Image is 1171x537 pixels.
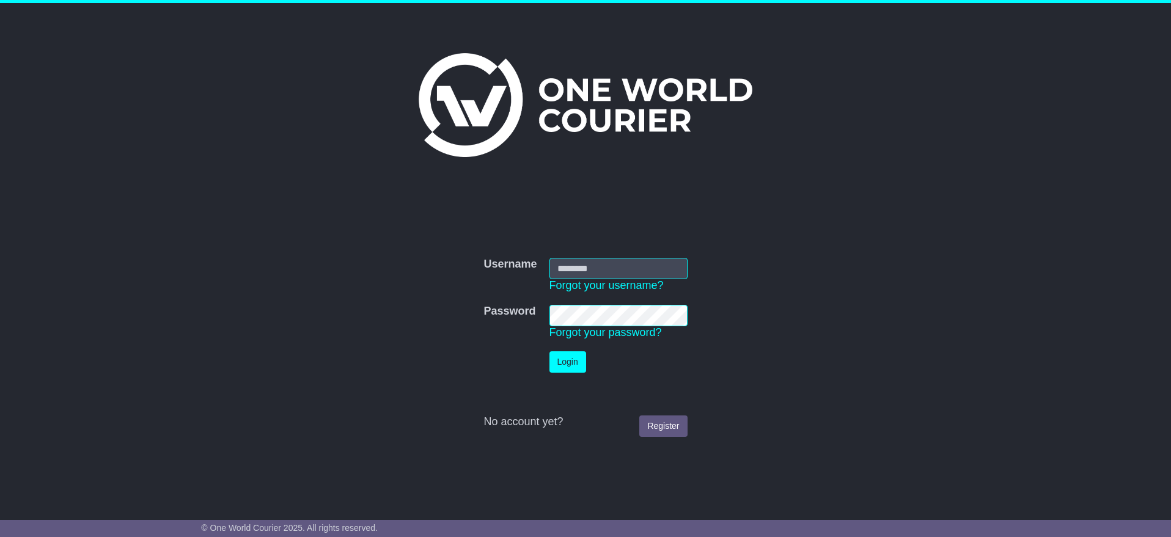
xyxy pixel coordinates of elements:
button: Login [549,351,586,373]
span: © One World Courier 2025. All rights reserved. [201,523,378,533]
a: Forgot your username? [549,279,664,291]
label: Username [483,258,537,271]
a: Register [639,415,687,437]
div: No account yet? [483,415,687,429]
label: Password [483,305,535,318]
img: One World [419,53,752,157]
a: Forgot your password? [549,326,662,338]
